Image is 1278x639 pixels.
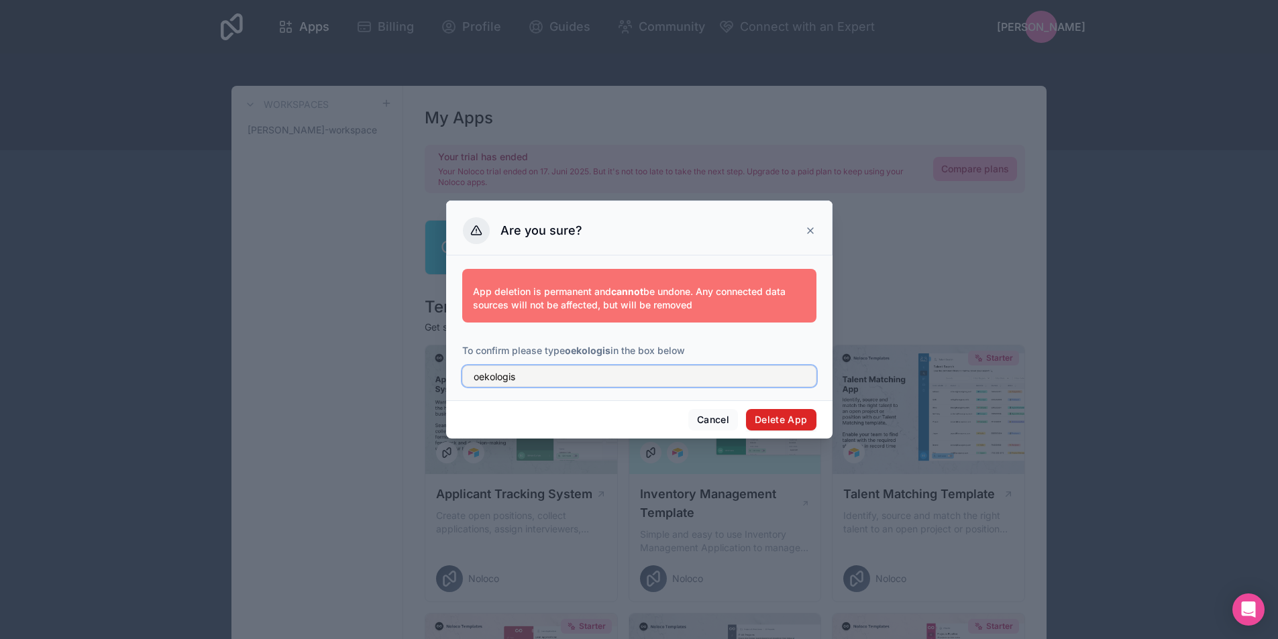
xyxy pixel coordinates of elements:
input: oekologis [462,365,816,387]
button: Delete App [746,409,816,430]
strong: oekologis [565,345,610,356]
button: Cancel [688,409,738,430]
p: To confirm please type in the box below [462,344,816,357]
div: Open Intercom Messenger [1232,593,1265,626]
p: App deletion is permanent and be undone. Any connected data sources will not be affected, but wil... [473,285,806,312]
strong: cannot [611,286,643,297]
h3: Are you sure? [500,223,582,239]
